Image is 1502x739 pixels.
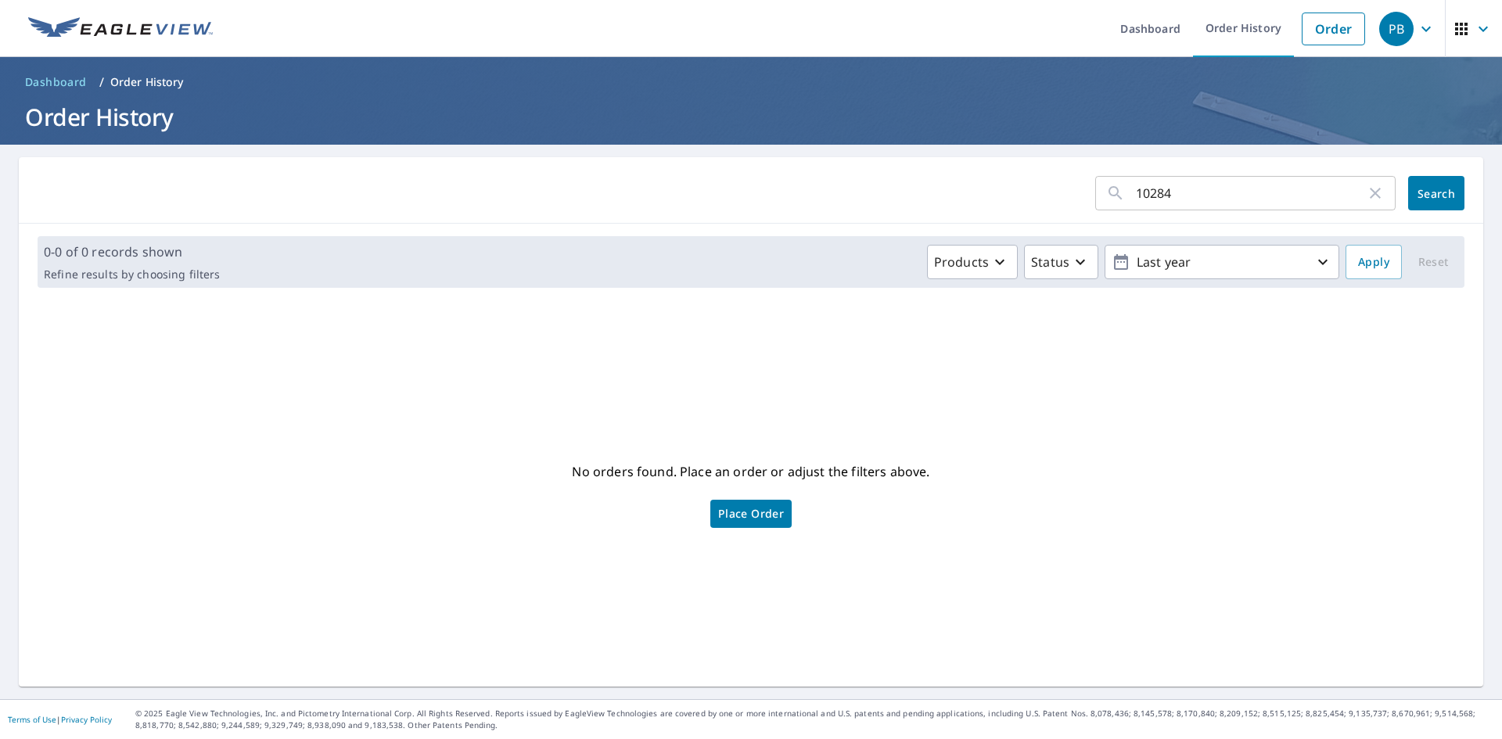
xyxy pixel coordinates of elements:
[1379,12,1414,46] div: PB
[8,715,112,724] p: |
[1024,245,1098,279] button: Status
[44,242,220,261] p: 0-0 of 0 records shown
[1358,253,1389,272] span: Apply
[19,70,93,95] a: Dashboard
[718,510,784,518] span: Place Order
[1105,245,1339,279] button: Last year
[1421,186,1452,201] span: Search
[1302,13,1365,45] a: Order
[28,17,213,41] img: EV Logo
[8,714,56,725] a: Terms of Use
[572,459,929,484] p: No orders found. Place an order or adjust the filters above.
[19,70,1483,95] nav: breadcrumb
[44,267,220,282] p: Refine results by choosing filters
[1130,249,1313,276] p: Last year
[1136,171,1366,215] input: Address, Report #, Claim ID, etc.
[110,74,184,90] p: Order History
[927,245,1018,279] button: Products
[25,74,87,90] span: Dashboard
[710,500,792,528] a: Place Order
[19,101,1483,133] h1: Order History
[135,708,1494,731] p: © 2025 Eagle View Technologies, Inc. and Pictometry International Corp. All Rights Reserved. Repo...
[61,714,112,725] a: Privacy Policy
[1346,245,1402,279] button: Apply
[934,253,989,271] p: Products
[99,73,104,91] li: /
[1031,253,1069,271] p: Status
[1408,176,1464,210] button: Search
